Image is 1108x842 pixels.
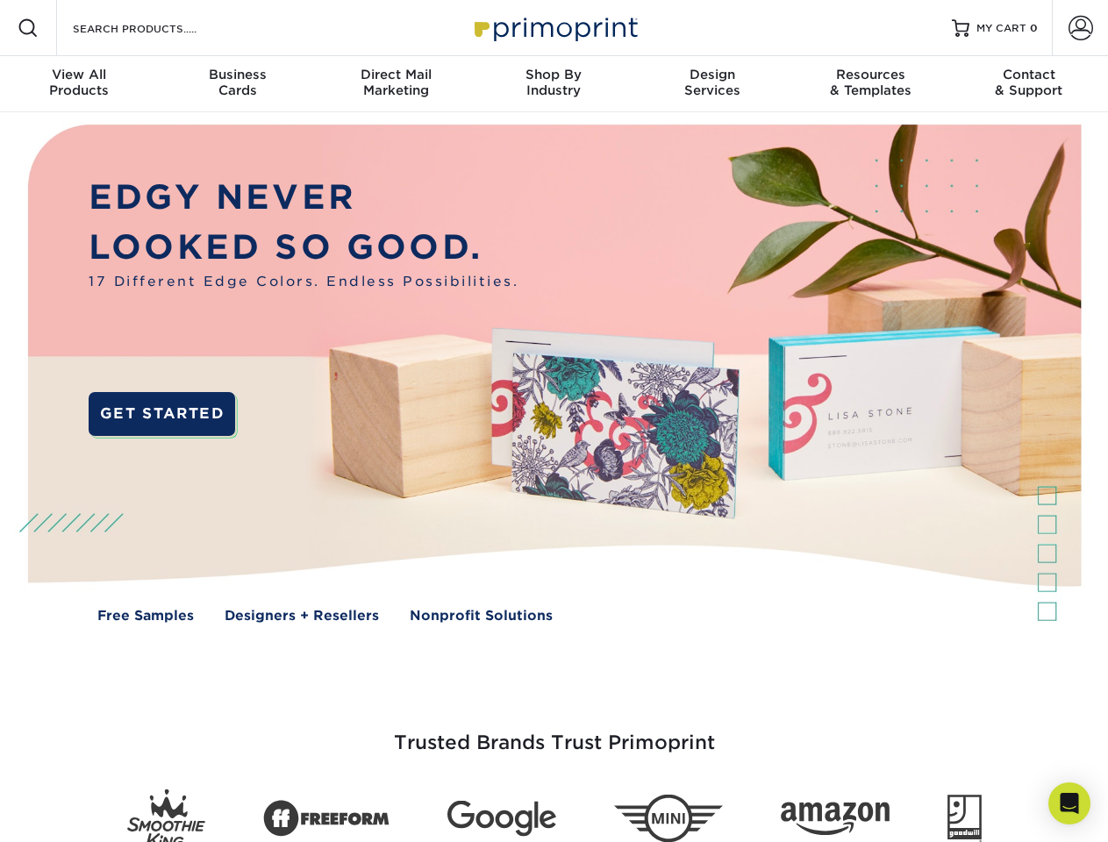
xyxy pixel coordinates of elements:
div: Marketing [317,67,475,98]
a: Resources& Templates [791,56,949,112]
span: 0 [1030,22,1038,34]
span: Direct Mail [317,67,475,82]
a: DesignServices [633,56,791,112]
a: Nonprofit Solutions [410,606,553,626]
span: 17 Different Edge Colors. Endless Possibilities. [89,272,518,292]
div: Industry [475,67,633,98]
a: Contact& Support [950,56,1108,112]
a: Shop ByIndustry [475,56,633,112]
a: GET STARTED [89,392,235,436]
a: Free Samples [97,606,194,626]
div: & Templates [791,67,949,98]
a: Direct MailMarketing [317,56,475,112]
img: Goodwill [947,795,982,842]
input: SEARCH PRODUCTS..... [71,18,242,39]
span: MY CART [976,21,1026,36]
div: Cards [158,67,316,98]
img: Amazon [781,803,890,836]
div: & Support [950,67,1108,98]
span: Shop By [475,67,633,82]
img: Google [447,801,556,837]
img: Primoprint [467,9,642,46]
a: Designers + Resellers [225,606,379,626]
h3: Trusted Brands Trust Primoprint [41,689,1068,775]
span: Business [158,67,316,82]
p: EDGY NEVER [89,173,518,223]
a: BusinessCards [158,56,316,112]
p: LOOKED SO GOOD. [89,223,518,273]
div: Open Intercom Messenger [1048,782,1090,824]
span: Design [633,67,791,82]
span: Resources [791,67,949,82]
div: Services [633,67,791,98]
span: Contact [950,67,1108,82]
